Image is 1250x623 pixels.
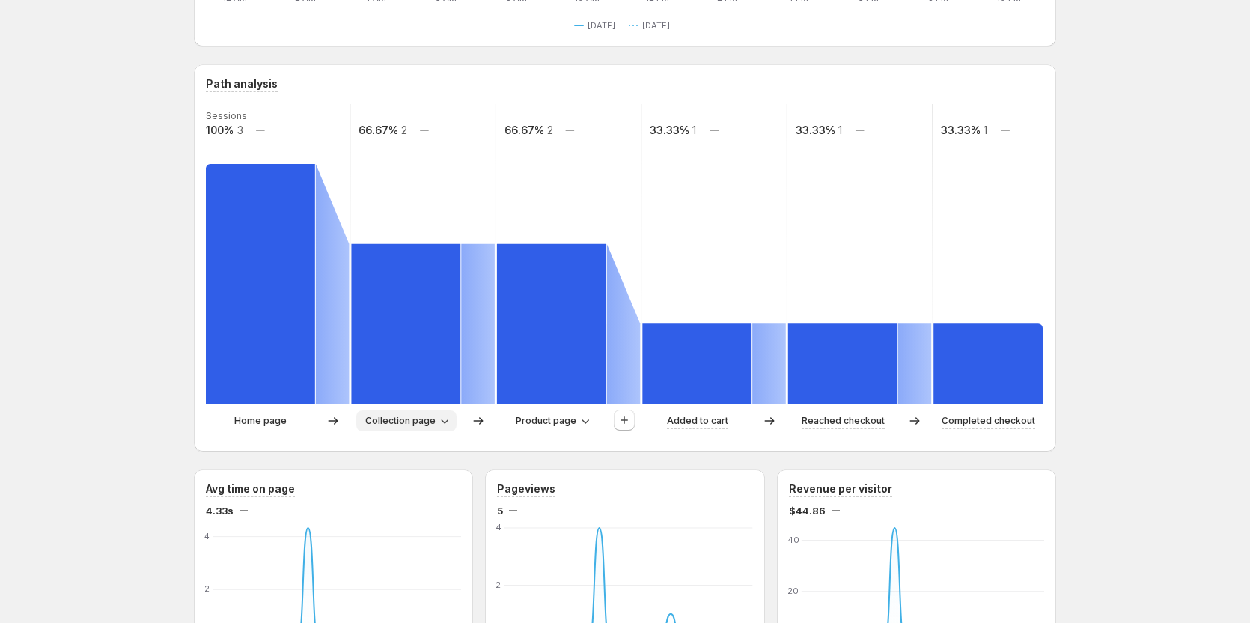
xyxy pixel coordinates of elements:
text: 2 [204,583,210,594]
p: Completed checkout [942,413,1035,428]
path: Completed checkout: 1 [933,323,1043,404]
p: Reached checkout [802,413,885,428]
span: 4.33s [206,503,234,518]
text: 2 [401,124,407,136]
path: Reached checkout: 1 [788,323,897,404]
text: 33.33% [941,124,981,136]
button: Collection page [356,410,457,431]
h3: Path analysis [206,76,278,91]
text: Sessions [206,110,247,121]
button: Product page [507,410,597,431]
text: 4 [204,531,210,541]
text: 1 [838,124,842,136]
text: 33.33% [796,124,835,136]
button: [DATE] [629,16,676,34]
text: 33.33% [650,124,689,136]
text: 66.67% [504,124,544,136]
text: 66.67% [359,124,398,136]
span: [DATE] [588,19,615,31]
span: $44.86 [789,503,826,518]
span: Product page [516,415,576,427]
text: 1 [692,124,696,136]
h3: Revenue per visitor [789,481,892,496]
text: 3 [237,124,243,136]
text: 20 [787,586,799,596]
span: Collection page [365,415,436,427]
h3: Pageviews [497,481,555,496]
button: [DATE] [574,16,621,34]
path: Added to cart: 1 [642,323,751,404]
path: Collection page-f2bed1e43ff6e48c: 2 [351,244,460,404]
text: 4 [496,522,501,532]
text: 2 [496,580,501,590]
text: 40 [787,535,799,545]
text: 2 [547,124,553,136]
h3: Avg time on page [206,481,295,496]
text: 1 [984,124,987,136]
span: 5 [497,503,503,518]
span: [DATE] [642,19,670,31]
p: Home page [234,413,287,428]
p: Added to cart [667,413,728,428]
text: 100% [206,124,234,136]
